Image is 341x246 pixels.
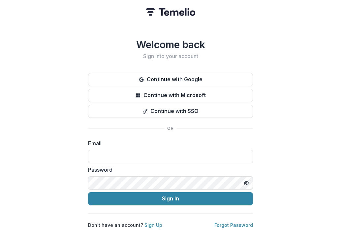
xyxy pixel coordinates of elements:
[88,89,253,102] button: Continue with Microsoft
[144,222,162,228] a: Sign Up
[241,178,252,188] button: Toggle password visibility
[146,8,195,16] img: Temelio
[88,53,253,59] h2: Sign into your account
[88,39,253,51] h1: Welcome back
[88,73,253,86] button: Continue with Google
[88,105,253,118] button: Continue with SSO
[88,166,249,174] label: Password
[88,222,162,228] p: Don't have an account?
[88,139,249,147] label: Email
[214,222,253,228] a: Forgot Password
[88,192,253,205] button: Sign In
